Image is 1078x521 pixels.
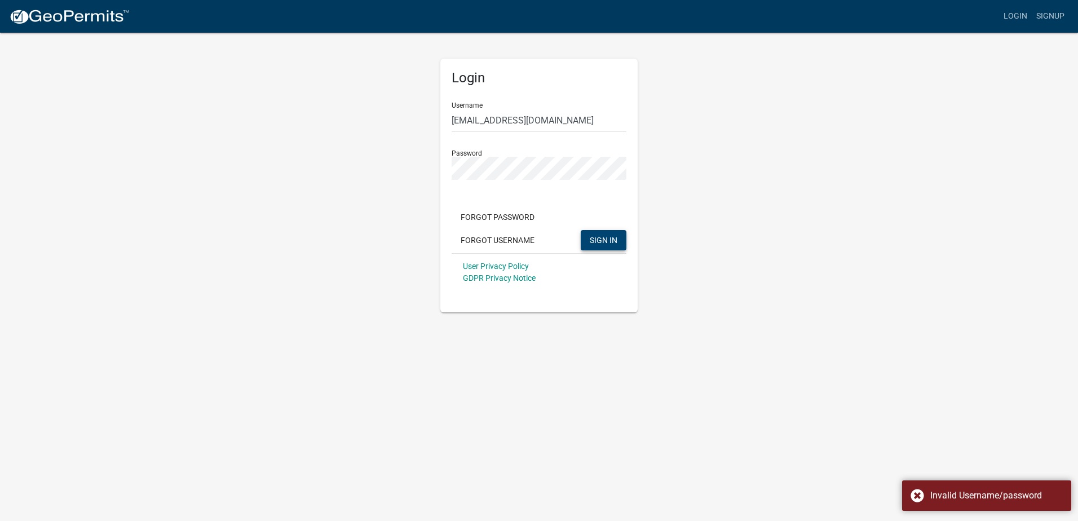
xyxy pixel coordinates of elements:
a: User Privacy Policy [463,262,529,271]
button: Forgot Username [452,230,544,250]
a: GDPR Privacy Notice [463,273,536,282]
a: Signup [1032,6,1069,27]
span: SIGN IN [590,235,617,244]
h5: Login [452,70,626,86]
button: Forgot Password [452,207,544,227]
div: Invalid Username/password [930,489,1063,502]
a: Login [999,6,1032,27]
button: SIGN IN [581,230,626,250]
